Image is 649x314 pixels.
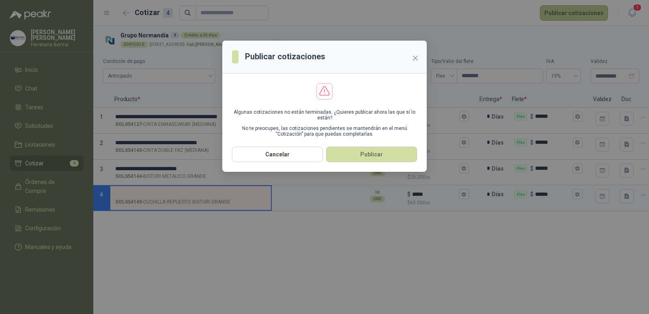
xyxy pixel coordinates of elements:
span: close [412,55,419,61]
h3: Publicar cotizaciones [245,50,325,63]
button: Publicar [326,147,417,162]
button: Cancelar [232,147,323,162]
p: No te preocupes, las cotizaciones pendientes se mantendrán en el menú “Cotización” para que pueda... [232,126,417,137]
p: Algunas cotizaciones no están terminadas. ¿Quieres publicar ahora las que sí lo están? [232,109,417,121]
button: Close [409,52,422,65]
